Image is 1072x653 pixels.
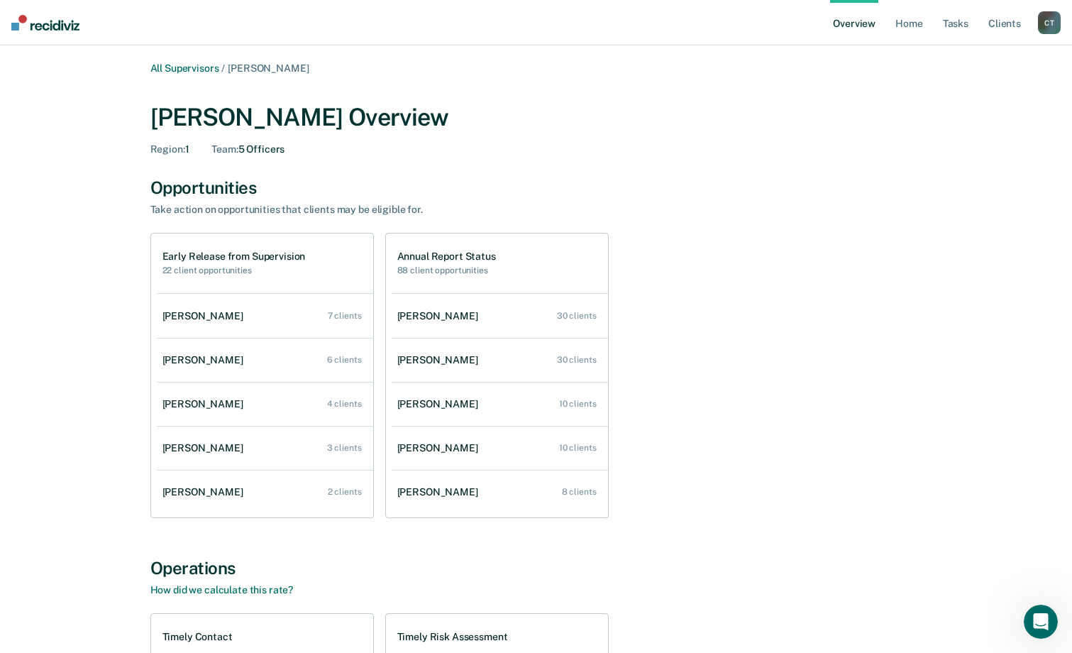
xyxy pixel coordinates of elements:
div: 5 Officers [211,143,284,155]
div: [PERSON_NAME] [162,442,249,454]
span: [PERSON_NAME] [228,62,309,74]
div: Opportunities [150,177,922,198]
a: How did we calculate this rate? [150,584,294,596]
div: 30 clients [557,311,597,321]
div: 6 clients [327,355,362,365]
a: [PERSON_NAME] 2 clients [157,472,373,512]
div: 8 clients [562,487,597,497]
div: Take action on opportunities that clients may be eligible for. [150,204,647,216]
div: [PERSON_NAME] [397,398,484,410]
div: [PERSON_NAME] [397,486,484,498]
div: C T [1038,11,1061,34]
div: Operations [150,558,922,578]
div: 1 [150,143,189,155]
button: CT [1038,11,1061,34]
div: 2 clients [328,487,362,497]
div: 30 clients [557,355,597,365]
a: [PERSON_NAME] 10 clients [392,384,608,424]
div: 10 clients [559,399,597,409]
div: 7 clients [328,311,362,321]
iframe: Intercom live chat [1024,605,1058,639]
span: Team : [211,143,238,155]
h1: Timely Risk Assessment [397,631,508,643]
a: [PERSON_NAME] 8 clients [392,472,608,512]
a: [PERSON_NAME] 3 clients [157,428,373,468]
span: Region : [150,143,185,155]
h1: Timely Contact [162,631,233,643]
div: 3 clients [327,443,362,453]
div: [PERSON_NAME] [162,310,249,322]
span: / [219,62,228,74]
div: [PERSON_NAME] [162,354,249,366]
div: 4 clients [327,399,362,409]
a: [PERSON_NAME] 30 clients [392,340,608,380]
h1: Annual Report Status [397,251,496,263]
h2: 22 client opportunities [162,265,306,275]
a: [PERSON_NAME] 7 clients [157,296,373,336]
img: Recidiviz [11,15,79,31]
a: [PERSON_NAME] 30 clients [392,296,608,336]
h1: Early Release from Supervision [162,251,306,263]
div: [PERSON_NAME] [162,486,249,498]
div: [PERSON_NAME] [397,310,484,322]
div: [PERSON_NAME] [397,442,484,454]
div: 10 clients [559,443,597,453]
h2: 88 client opportunities [397,265,496,275]
a: All Supervisors [150,62,219,74]
a: [PERSON_NAME] 4 clients [157,384,373,424]
a: [PERSON_NAME] 6 clients [157,340,373,380]
div: [PERSON_NAME] Overview [150,103,922,132]
div: [PERSON_NAME] [162,398,249,410]
div: [PERSON_NAME] [397,354,484,366]
a: [PERSON_NAME] 10 clients [392,428,608,468]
